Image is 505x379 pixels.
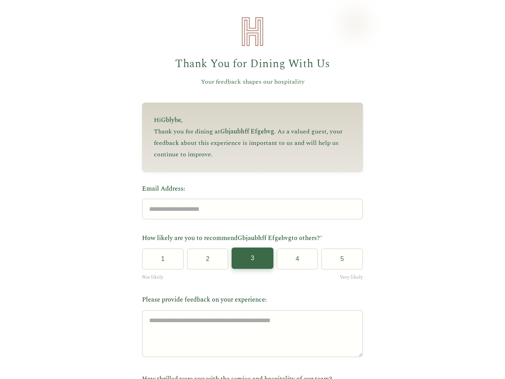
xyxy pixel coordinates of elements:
label: How likely are you to recommend to others? [142,233,363,244]
button: 2 [187,248,229,270]
button: 3 [232,248,273,269]
span: Gblybe [161,115,181,125]
span: Very likely [340,274,363,281]
img: Heirloom Hospitality Logo [237,16,268,47]
p: Thank you for dining at . As a valued guest, your feedback about this experience is important to ... [154,126,351,160]
button: 1 [142,248,184,270]
p: Hi , [154,114,351,126]
label: Please provide feedback on your experience: [142,295,363,305]
button: 5 [321,248,363,270]
p: Your feedback shapes our hospitality [142,77,363,87]
span: Gbjaubhff Efgebvg [238,233,292,243]
span: Gbjaubhff Efgebvg [220,127,274,136]
h1: Thank You for Dining With Us [142,55,363,73]
button: 4 [277,248,318,270]
span: Not likely [142,274,163,281]
label: Email Address: [142,184,363,194]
